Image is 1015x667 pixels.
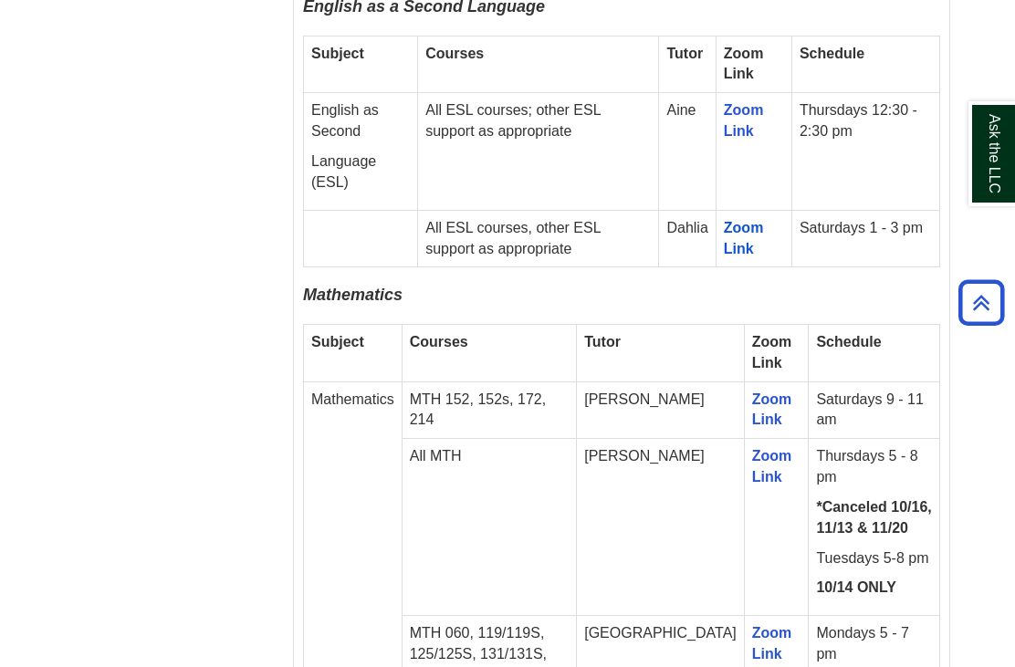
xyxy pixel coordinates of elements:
[809,381,940,439] td: Saturdays 9 - 11 am
[724,46,764,82] strong: Zoom Link
[659,210,716,267] td: Dahlia
[311,46,364,61] strong: Subject
[724,220,768,256] a: Zoom Link
[800,218,932,239] p: Saturdays 1 - 3 pm
[410,334,468,349] strong: Courses
[752,448,792,485] a: Zoom Link
[425,46,484,61] strong: Courses
[418,210,659,267] td: All ESL courses, other ESL support as appropriate
[311,100,410,142] p: English as Second
[816,623,932,665] p: Mondays 5 - 7 pm
[816,548,932,569] p: Tuesdays 5-8 pm
[311,334,364,349] strong: Subject
[303,286,403,304] span: Mathematics
[577,439,745,616] td: [PERSON_NAME]
[816,579,895,595] strong: 10/14 ONLY
[952,290,1010,315] a: Back to Top
[800,100,932,142] p: Thursdays 12:30 - 2:30 pm
[800,46,864,61] strong: Schedule
[752,625,792,662] a: Zoom Link
[584,334,621,349] strong: Tutor
[816,499,931,536] strong: *Canceled 10/16, 11/13 & 11/20
[816,334,881,349] strong: Schedule
[816,446,932,488] p: Thursdays 5 - 8 pm
[402,381,577,439] td: MTH 152, 152s, 172, 214
[410,446,570,467] p: All MTH
[659,93,716,210] td: Aine
[311,151,410,193] p: Language (ESL)
[752,391,792,428] a: Zoom Link
[752,334,792,370] strong: Zoom Link
[418,93,659,210] td: All ESL courses; other ESL support as appropriate
[577,381,745,439] td: [PERSON_NAME]
[666,46,703,61] strong: Tutor
[724,102,764,139] a: Zoom Link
